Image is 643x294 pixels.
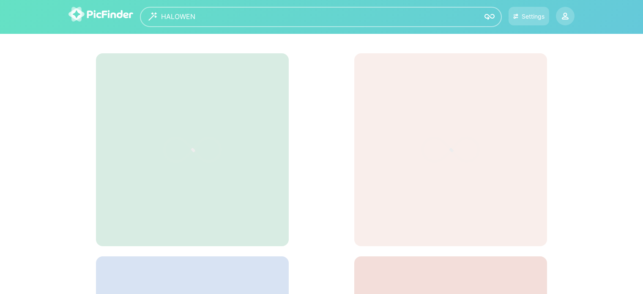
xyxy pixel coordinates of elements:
[148,12,157,21] img: wizard.svg
[509,7,549,25] button: Settings
[513,13,519,20] img: icon-settings.svg
[68,7,133,22] img: logo-picfinder-white-transparent.svg
[484,12,495,22] img: icon-search.svg
[522,13,544,20] div: Settings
